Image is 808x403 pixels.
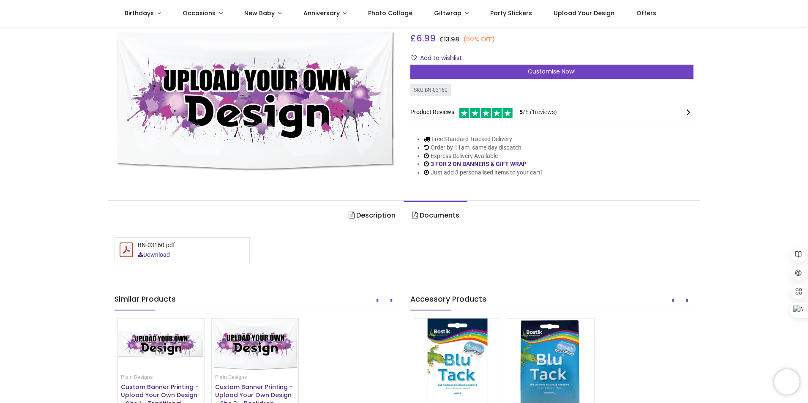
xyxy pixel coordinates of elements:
span: Birthdays [125,9,154,17]
span: £ [410,32,436,44]
h5: Similar Products [115,294,398,310]
span: New Baby [244,9,275,17]
h5: Accessory Products [410,294,693,310]
span: /5 ( 1 reviews) [519,108,557,117]
span: 13.98 [444,35,459,44]
li: Order by 11am, same day dispatch [424,144,542,152]
button: Next [385,293,398,308]
span: Anniversary [303,9,340,17]
a: Documents [404,201,467,230]
button: Next [681,293,693,308]
span: 6.99 [416,32,436,44]
a: Plain Designs [121,373,153,380]
span: Customise Now! [528,67,576,76]
img: Custom Banner Printing - Upload Your Own Design - Size 1 - Traditional Banner [117,319,205,370]
span: Offers [636,9,656,17]
span: Occasions [183,9,216,17]
div: SKU: BN-03160 [410,84,451,96]
span: Party Stickers [490,9,532,17]
button: Prev [371,293,384,308]
span: Giftwrap [434,9,461,17]
button: Prev [667,293,680,308]
img: Custom Banner Printing - Upload Your Own Design - Size 2 - Backdrop Banner Style [212,319,299,370]
small: Plain Designs [121,374,153,380]
span: Upload Your Design [554,9,614,17]
button: Add to wishlistAdd to wishlist [410,51,469,65]
div: Product Reviews [410,107,693,118]
img: Custom Banner Printing - Upload Your Own Design - Size 3 - Midway Banner [115,29,398,171]
small: Plain Designs [215,374,247,380]
a: Download [138,251,170,259]
div: BN-03160.pdf [138,241,175,250]
a: 3 FOR 2 ON BANNERS & GIFT WRAP [431,161,527,167]
iframe: Brevo live chat [774,369,800,395]
small: (50% OFF) [463,35,495,44]
span: Photo Collage [368,9,412,17]
li: Express Delivery Available [424,152,542,161]
a: Plain Designs [215,373,247,380]
a: Description [341,201,404,230]
i: Add to wishlist [411,55,417,61]
li: Just add 3 personalised items to your cart! [424,169,542,177]
span: 5 [519,109,523,115]
span: £ [439,35,459,44]
li: Free Standard Tracked Delivery [424,135,542,144]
